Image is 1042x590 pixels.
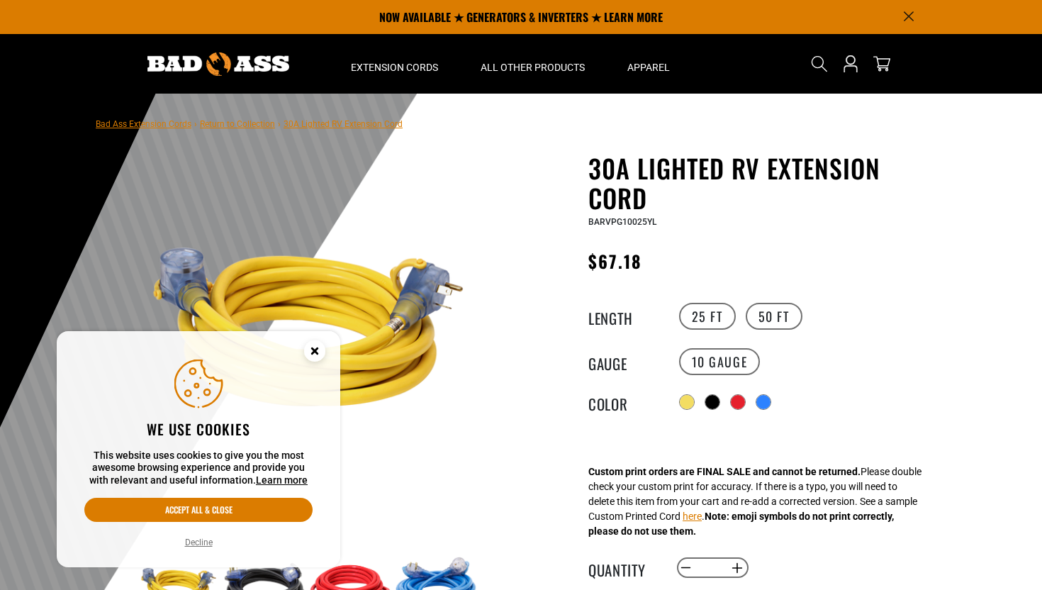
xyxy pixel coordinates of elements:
[627,61,670,74] span: Apparel
[746,303,802,330] label: 50 FT
[588,466,861,477] strong: Custom print orders are FINAL SALE and cannot be returned.
[481,61,585,74] span: All Other Products
[84,450,313,487] p: This website uses cookies to give you the most awesome browsing experience and provide you with r...
[679,303,736,330] label: 25 FT
[808,52,831,75] summary: Search
[57,331,340,568] aside: Cookie Consent
[84,498,313,522] button: Accept all & close
[138,156,479,498] img: yellow
[278,119,281,129] span: ›
[96,115,403,132] nav: breadcrumbs
[84,420,313,438] h2: We use cookies
[284,119,403,129] span: 30A Lighted RV Extension Cord
[200,119,275,129] a: Return to Collection
[194,119,197,129] span: ›
[588,248,642,274] span: $67.18
[683,509,702,524] button: here
[330,34,459,94] summary: Extension Cords
[181,535,217,550] button: Decline
[588,307,659,325] legend: Length
[588,511,894,537] strong: Note: emoji symbols do not print correctly, please do not use them.
[351,61,438,74] span: Extension Cords
[606,34,691,94] summary: Apparel
[588,352,659,371] legend: Gauge
[96,119,191,129] a: Bad Ass Extension Cords
[588,464,921,539] div: Please double check your custom print for accuracy. If there is a typo, you will need to delete t...
[588,393,659,411] legend: Color
[459,34,606,94] summary: All Other Products
[588,153,936,213] h1: 30A Lighted RV Extension Cord
[679,348,761,375] label: 10 Gauge
[256,474,308,486] a: Learn more
[588,559,659,577] label: Quantity
[147,52,289,76] img: Bad Ass Extension Cords
[588,217,656,227] span: BARVPG10025YL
